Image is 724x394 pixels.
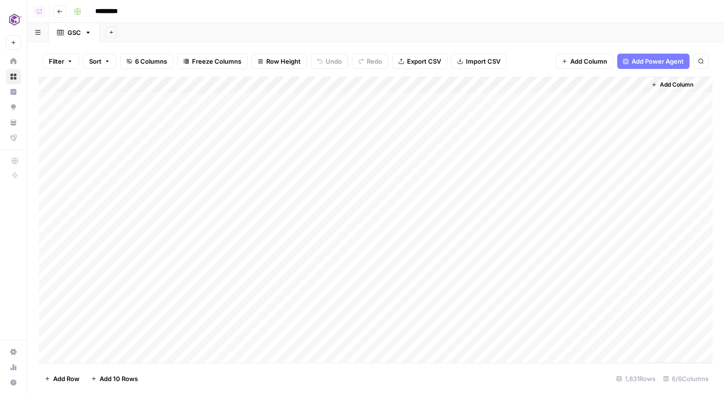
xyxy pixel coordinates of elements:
[647,79,697,91] button: Add Column
[251,54,307,69] button: Row Height
[466,56,500,66] span: Import CSV
[6,69,21,84] a: Browse
[6,130,21,146] a: Flightpath
[555,54,613,69] button: Add Column
[53,374,79,383] span: Add Row
[135,56,167,66] span: 6 Columns
[192,56,241,66] span: Freeze Columns
[392,54,447,69] button: Export CSV
[6,115,21,130] a: Your Data
[6,84,21,100] a: Insights
[6,8,21,32] button: Workspace: Commvault
[659,371,713,386] div: 6/6 Columns
[367,56,382,66] span: Redo
[83,54,116,69] button: Sort
[89,56,102,66] span: Sort
[6,54,21,69] a: Home
[326,56,342,66] span: Undo
[660,80,693,89] span: Add Column
[632,56,684,66] span: Add Power Agent
[570,56,607,66] span: Add Column
[68,28,81,37] div: GSC
[352,54,388,69] button: Redo
[49,23,100,42] a: GSC
[85,371,144,386] button: Add 10 Rows
[6,375,21,390] button: Help + Support
[43,54,79,69] button: Filter
[39,371,85,386] button: Add Row
[6,344,21,360] a: Settings
[6,100,21,115] a: Opportunities
[100,374,138,383] span: Add 10 Rows
[451,54,507,69] button: Import CSV
[6,360,21,375] a: Usage
[177,54,248,69] button: Freeze Columns
[612,371,659,386] div: 1,831 Rows
[407,56,441,66] span: Export CSV
[617,54,690,69] button: Add Power Agent
[6,11,23,28] img: Commvault Logo
[311,54,348,69] button: Undo
[266,56,301,66] span: Row Height
[120,54,173,69] button: 6 Columns
[49,56,64,66] span: Filter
